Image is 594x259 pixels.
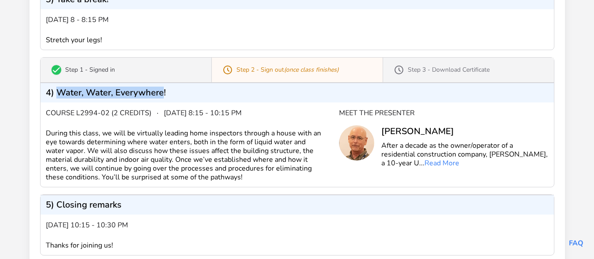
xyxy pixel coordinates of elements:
[236,66,339,74] p: Step 2 - Sign out
[46,129,339,182] div: During this class, we will be virtually leading home inspectors through a house with an eye towar...
[164,108,242,118] span: [DATE] 8:15 - 10:15 pm
[46,88,166,97] p: 4) Water, Water, Everywhere!
[46,241,339,250] div: Thanks for joining us!
[383,58,554,82] a: Step 3 - Download Certificate
[339,108,549,118] div: Meet the Presenter
[46,36,339,44] div: Stretch your legs!
[46,108,151,118] span: Course L2994-02 (2 credits)
[46,220,128,230] span: [DATE] 10:15 - 10:30 pm
[46,15,109,25] span: [DATE] 8 - 8:15 pm
[381,125,549,138] div: [PERSON_NAME]
[339,125,374,161] img: Tom Sherman
[46,201,122,209] p: 5) Closing remarks
[424,158,459,168] a: Read More
[65,66,115,74] p: Step 1 - Signed in
[569,238,583,248] a: FAQ
[284,66,339,74] span: (once class finishes)
[157,108,159,118] span: ·
[381,141,549,168] p: After a decade as the owner/operator of a residential construction company, [PERSON_NAME], a 10-y...
[408,66,490,74] p: Step 3 - Download Certificate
